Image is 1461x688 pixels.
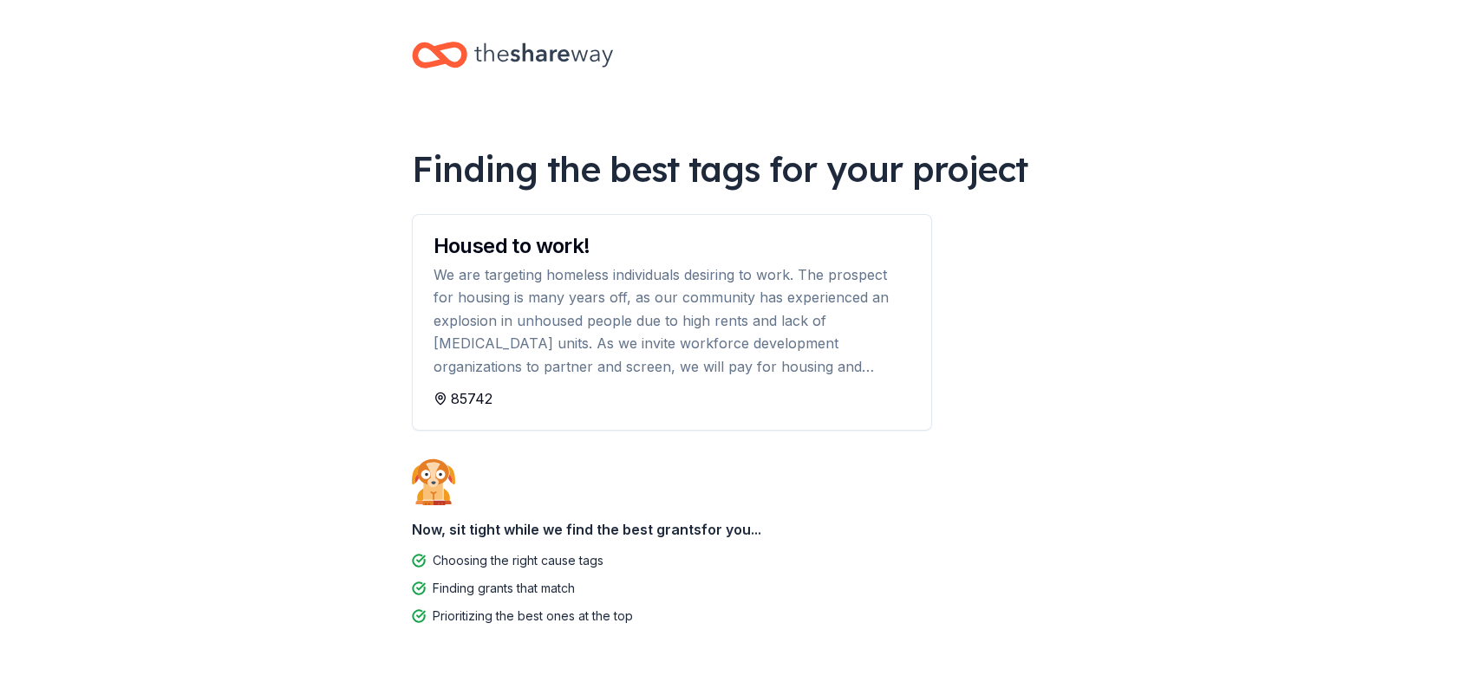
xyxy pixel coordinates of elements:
div: Choosing the right cause tags [433,550,603,571]
div: Finding grants that match [433,578,575,599]
div: Now, sit tight while we find the best grants for you... [412,512,1050,547]
div: Prioritizing the best ones at the top [433,606,633,626]
div: Finding the best tags for your project [412,145,1050,193]
div: We are targeting homeless individuals desiring to work. The prospect for housing is many years of... [434,263,910,378]
div: Housed to work! [434,236,910,256]
div: 85742 [434,388,910,409]
img: Dog waiting patiently [412,458,455,505]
